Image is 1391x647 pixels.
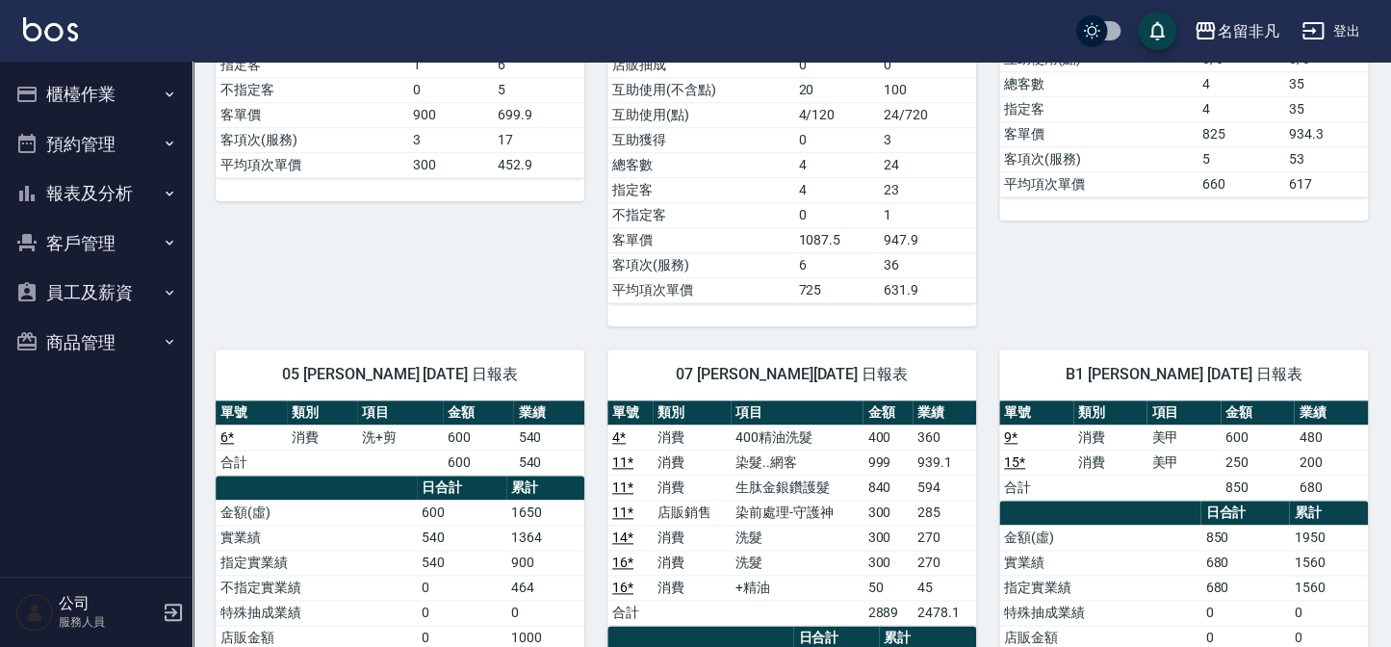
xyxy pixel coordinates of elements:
[793,77,878,102] td: 20
[8,219,185,269] button: 客戶管理
[417,550,505,575] td: 540
[506,600,584,625] td: 0
[408,102,493,127] td: 900
[999,525,1200,550] td: 金額(虛)
[653,425,731,450] td: 消費
[607,252,793,277] td: 客項次(服務)
[863,575,913,600] td: 50
[506,550,584,575] td: 900
[1284,121,1368,146] td: 934.3
[913,575,976,600] td: 45
[1284,146,1368,171] td: 53
[731,425,863,450] td: 400精油洗髮
[999,121,1197,146] td: 客單價
[216,52,408,77] td: 指定客
[863,500,913,525] td: 300
[793,277,878,302] td: 725
[913,525,976,550] td: 270
[879,127,976,152] td: 3
[1284,96,1368,121] td: 35
[653,450,731,475] td: 消費
[1221,475,1295,500] td: 850
[506,575,584,600] td: 464
[653,500,731,525] td: 店販銷售
[879,52,976,77] td: 0
[15,593,54,632] img: Person
[216,127,408,152] td: 客項次(服務)
[8,318,185,368] button: 商品管理
[913,600,976,625] td: 2478.1
[1197,96,1284,121] td: 4
[513,425,584,450] td: 540
[216,401,584,476] table: a dense table
[879,102,976,127] td: 24/720
[913,475,976,500] td: 594
[1294,450,1368,475] td: 200
[793,152,878,177] td: 4
[1284,171,1368,196] td: 617
[1146,401,1221,426] th: 項目
[1221,401,1295,426] th: 金額
[1221,425,1295,450] td: 600
[793,52,878,77] td: 0
[1073,401,1147,426] th: 類別
[793,227,878,252] td: 1087.5
[1284,71,1368,96] td: 35
[999,401,1073,426] th: 單號
[216,152,408,177] td: 平均項次單價
[216,525,417,550] td: 實業績
[493,102,584,127] td: 699.9
[731,475,863,500] td: 生肽金銀鑽護髮
[999,550,1200,575] td: 實業績
[216,600,417,625] td: 特殊抽成業績
[1221,450,1295,475] td: 250
[999,575,1200,600] td: 指定實業績
[1217,19,1278,43] div: 名留非凡
[287,425,358,450] td: 消費
[493,127,584,152] td: 17
[607,102,793,127] td: 互助使用(點)
[8,268,185,318] button: 員工及薪資
[493,152,584,177] td: 452.9
[216,450,287,475] td: 合計
[417,500,505,525] td: 600
[999,475,1073,500] td: 合計
[59,594,157,613] h5: 公司
[443,450,514,475] td: 600
[879,277,976,302] td: 631.9
[506,500,584,525] td: 1650
[1294,13,1368,49] button: 登出
[1200,575,1289,600] td: 680
[913,401,976,426] th: 業績
[863,550,913,575] td: 300
[793,177,878,202] td: 4
[879,252,976,277] td: 36
[493,77,584,102] td: 5
[607,401,653,426] th: 單號
[8,119,185,169] button: 預約管理
[1197,71,1284,96] td: 4
[731,450,863,475] td: 染髮..網客
[879,177,976,202] td: 23
[731,401,863,426] th: 項目
[506,525,584,550] td: 1364
[999,600,1200,625] td: 特殊抽成業績
[1022,365,1345,384] span: B1 [PERSON_NAME] [DATE] 日報表
[607,202,793,227] td: 不指定客
[408,152,493,177] td: 300
[879,77,976,102] td: 100
[863,401,913,426] th: 金額
[607,127,793,152] td: 互助獲得
[793,202,878,227] td: 0
[216,500,417,525] td: 金額(虛)
[999,146,1197,171] td: 客項次(服務)
[607,401,976,626] table: a dense table
[357,425,443,450] td: 洗+剪
[863,450,913,475] td: 999
[913,500,976,525] td: 285
[879,202,976,227] td: 1
[607,227,793,252] td: 客單價
[216,401,287,426] th: 單號
[653,575,731,600] td: 消費
[1200,550,1289,575] td: 680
